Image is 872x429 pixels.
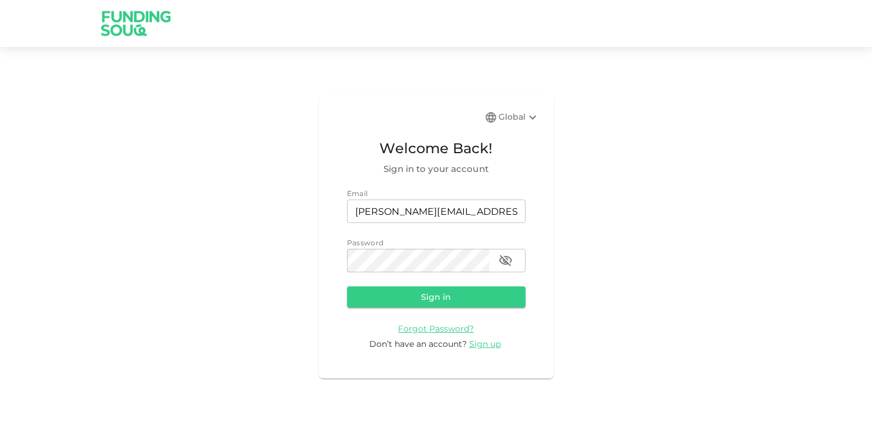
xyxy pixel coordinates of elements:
div: Global [499,110,540,124]
a: Forgot Password? [398,323,474,334]
span: Email [347,189,368,198]
span: Sign in to your account [347,162,526,176]
span: Don’t have an account? [369,339,467,349]
input: password [347,249,489,272]
span: Welcome Back! [347,137,526,160]
button: Sign in [347,286,526,308]
span: Password [347,238,384,247]
input: email [347,200,526,223]
span: Sign up [469,339,501,349]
